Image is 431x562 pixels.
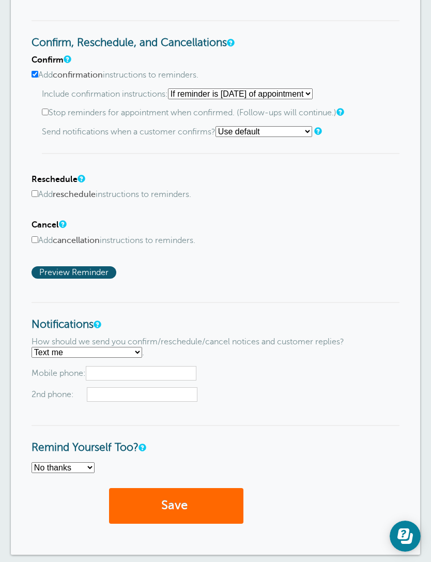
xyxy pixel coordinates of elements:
p: Send notifications when a customer confirms? [42,126,399,137]
h3: Notifications [32,302,399,331]
b: reschedule [53,190,96,199]
span: 2nd phone: [32,390,74,400]
div: Mobile phone: [32,366,399,402]
a: Preview Reminder [32,268,119,277]
input: Addcancellationinstructions to reminders. [32,236,38,243]
span: Preview Reminder [32,266,116,279]
a: Send a reminder to yourself for every appointment. [138,444,145,451]
label: Add instructions to reminders. [32,236,399,246]
h4: Confirm [32,55,399,65]
button: Save [109,488,243,524]
input: Addrescheduleinstructions to reminders. [32,190,38,197]
h4: Reschedule [32,175,399,185]
label: Stop reminders for appointment when confirmed. (Follow-ups will continue.) [42,108,399,118]
label: Add instructions to reminders. [32,190,399,200]
h3: Remind Yourself Too? [32,425,399,454]
input: Addconfirmationinstructions to reminders. [32,71,38,78]
a: These settings apply to all templates. (They are not per-template settings). You can change the l... [227,39,233,46]
p: Include confirmation instructions: [42,88,399,99]
iframe: Resource center [390,521,421,552]
b: confirmation [53,70,103,80]
a: A note will be added to SMS reminders that replying "R" will request a reschedule of the appointm... [78,175,84,182]
h4: Cancel [32,220,399,230]
a: A note will be added to SMS reminders that replying "X" will cancel the appointment. For email re... [59,221,65,227]
a: Should we notify you? Selecting "Use default" will use the setting in the Notifications section b... [314,128,320,134]
a: If a customer confirms an appointment, requests a reschedule, or replies to an SMS reminder, we c... [94,321,100,328]
label: Add instructions to reminders. [32,70,399,80]
p: How should we send you confirm/reschedule/cancel notices and customer replies? . [32,337,399,358]
b: cancellation [53,236,100,245]
a: If you use two or more reminders, and a customer confirms an appointment after the first reminder... [336,109,343,115]
a: A note will be added to SMS reminders that replying "C" will confirm the appointment. For email r... [64,56,70,63]
h3: Confirm, Reschedule, and Cancellations [32,20,399,50]
input: Stop reminders for appointment when confirmed. (Follow-ups will continue.) [42,109,49,115]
